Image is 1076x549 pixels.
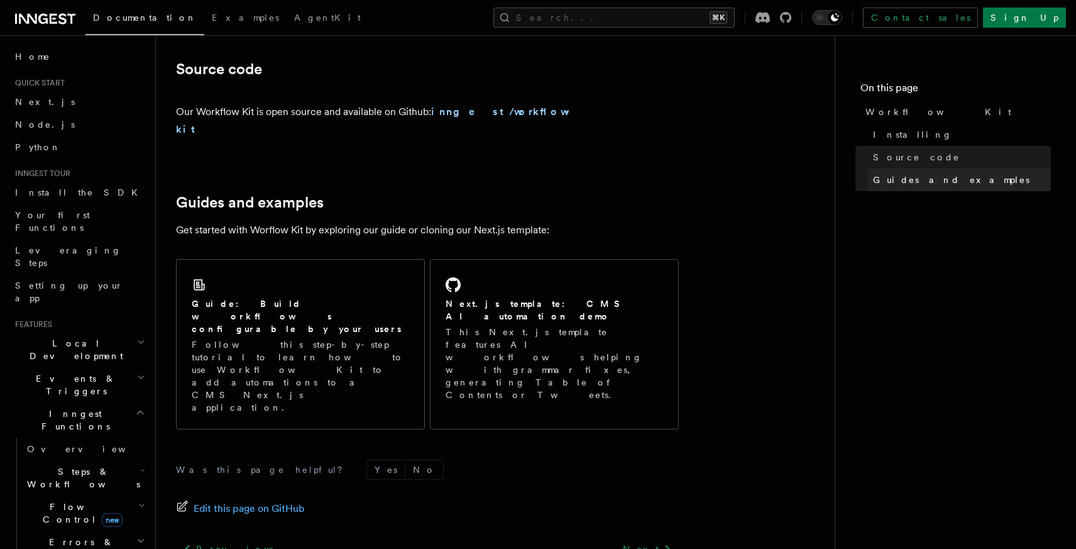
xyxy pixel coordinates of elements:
[493,8,735,28] button: Search...⌘K
[983,8,1066,28] a: Sign Up
[22,465,140,491] span: Steps & Workflows
[10,204,148,239] a: Your first Functions
[85,4,204,35] a: Documentation
[10,408,136,433] span: Inngest Functions
[294,13,361,23] span: AgentKit
[15,245,121,268] span: Leveraging Steps
[15,210,90,233] span: Your first Functions
[10,367,148,402] button: Events & Triggers
[176,463,351,476] p: Was this page helpful?
[10,45,148,68] a: Home
[865,106,1011,118] span: Workflow Kit
[10,319,52,330] span: Features
[868,123,1051,146] a: Installing
[430,259,679,430] a: Next.js template: CMS AI automation demoThis Next.js template features AI workflows helping with ...
[15,50,50,63] span: Home
[863,8,978,28] a: Contact sales
[405,460,443,479] button: No
[93,13,197,23] span: Documentation
[710,11,727,24] kbd: ⌘K
[860,80,1051,101] h4: On this page
[10,78,65,88] span: Quick start
[10,169,70,179] span: Inngest tour
[176,60,262,78] a: Source code
[194,500,305,518] span: Edit this page on GitHub
[446,297,663,323] h2: Next.js template: CMS AI automation demo
[176,259,425,430] a: Guide: Build workflows configurable by your usersFollow this step-by-step tutorial to learn how t...
[102,513,123,527] span: new
[176,500,305,518] a: Edit this page on GitHub
[15,280,123,303] span: Setting up your app
[212,13,279,23] span: Examples
[10,402,148,438] button: Inngest Functions
[10,181,148,204] a: Install the SDK
[22,501,138,526] span: Flow Control
[27,444,156,454] span: Overview
[22,438,148,460] a: Overview
[10,372,137,397] span: Events & Triggers
[15,97,75,107] span: Next.js
[176,221,679,239] p: Get started with Worflow Kit by exploring our guide or cloning our Next.js template:
[10,337,137,362] span: Local Development
[10,113,148,136] a: Node.js
[22,496,148,531] button: Flow Controlnew
[10,332,148,367] button: Local Development
[868,146,1051,169] a: Source code
[585,114,679,127] iframe: GitHub
[15,187,145,197] span: Install the SDK
[22,460,148,496] button: Steps & Workflows
[287,4,368,34] a: AgentKit
[15,142,61,152] span: Python
[192,338,409,414] p: Follow this step-by-step tutorial to learn how to use Workflow Kit to add automations to a CMS Ne...
[10,239,148,274] a: Leveraging Steps
[10,91,148,113] a: Next.js
[10,274,148,309] a: Setting up your app
[873,151,960,164] span: Source code
[873,174,1029,186] span: Guides and examples
[192,297,409,335] h2: Guide: Build workflows configurable by your users
[15,119,75,130] span: Node.js
[446,326,663,401] p: This Next.js template features AI workflows helping with grammar fixes, generating Table of Conte...
[868,169,1051,191] a: Guides and examples
[10,136,148,158] a: Python
[367,460,405,479] button: Yes
[176,103,579,138] p: Our Workflow Kit is open source and available on Github:
[812,10,842,25] button: Toggle dark mode
[176,194,324,211] a: Guides and examples
[860,101,1051,123] a: Workflow Kit
[204,4,287,34] a: Examples
[873,128,952,141] span: Installing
